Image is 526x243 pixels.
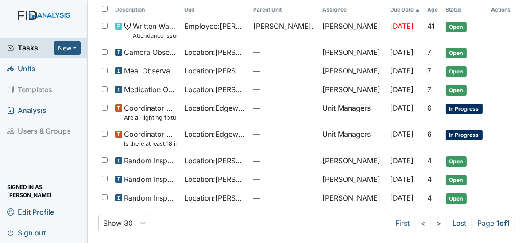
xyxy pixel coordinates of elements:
[319,43,387,62] td: [PERSON_NAME]
[390,104,414,112] span: [DATE]
[184,155,246,166] span: Location : [PERSON_NAME].
[184,193,246,203] span: Location : [PERSON_NAME].
[427,130,432,139] span: 6
[124,47,177,58] span: Camera Observation
[103,218,133,228] div: Show 30
[124,113,177,122] small: Are all lighting fixtures covered and free of debris?
[319,81,387,99] td: [PERSON_NAME]
[184,174,246,185] span: Location : [PERSON_NAME].
[184,103,246,113] span: Location : Edgewood
[427,22,435,31] span: 41
[124,174,177,185] span: Random Inspection for Evening
[319,2,387,17] th: Assignee
[253,103,315,113] span: —
[112,2,181,17] th: Toggle SortBy
[184,129,246,139] span: Location : Edgewood
[102,6,108,12] input: Toggle All Rows Selected
[427,175,432,184] span: 4
[431,215,447,231] a: >
[319,125,387,151] td: Unit Managers
[446,66,467,77] span: Open
[133,31,177,40] small: Attendance Issue
[181,2,250,17] th: Toggle SortBy
[124,84,177,95] span: Medication Observation Checklist
[427,193,432,202] span: 4
[253,66,315,76] span: —
[253,47,315,58] span: —
[7,62,35,76] span: Units
[7,205,54,219] span: Edit Profile
[124,66,177,76] span: Meal Observation
[427,156,432,165] span: 4
[253,84,315,95] span: —
[390,175,414,184] span: [DATE]
[427,85,431,94] span: 7
[447,215,472,231] a: Last
[424,2,442,17] th: Toggle SortBy
[446,104,483,114] span: In Progress
[319,152,387,170] td: [PERSON_NAME]
[390,156,414,165] span: [DATE]
[390,85,414,94] span: [DATE]
[253,129,315,139] span: —
[184,66,246,76] span: Location : [PERSON_NAME].
[7,226,46,239] span: Sign out
[124,193,177,203] span: Random Inspection for AM
[253,193,315,203] span: —
[124,139,177,148] small: Is there at least 18 inches of space between items stored in closets and sprinkler heads?
[446,130,483,140] span: In Progress
[253,155,315,166] span: —
[442,2,488,17] th: Toggle SortBy
[124,129,177,148] span: Coordinator Random Is there at least 18 inches of space between items stored in closets and sprin...
[184,84,246,95] span: Location : [PERSON_NAME].
[415,215,431,231] a: <
[472,215,515,231] span: Page
[427,104,432,112] span: 6
[124,155,177,166] span: Random Inspection for Afternoon
[446,175,467,185] span: Open
[133,21,177,40] span: Written Warning Attendance Issue
[253,21,313,31] span: [PERSON_NAME].
[496,219,510,228] strong: 1 of 1
[319,99,387,125] td: Unit Managers
[446,156,467,167] span: Open
[319,170,387,189] td: [PERSON_NAME]
[253,174,315,185] span: —
[184,21,246,31] span: Employee : [PERSON_NAME]
[488,2,515,17] th: Actions
[124,103,177,122] span: Coordinator Random Are all lighting fixtures covered and free of debris?
[319,17,387,43] td: [PERSON_NAME]
[387,2,424,17] th: Toggle SortBy
[390,215,515,231] nav: task-pagination
[7,42,54,53] a: Tasks
[7,104,46,117] span: Analysis
[427,66,431,75] span: 7
[54,41,81,55] button: New
[319,62,387,81] td: [PERSON_NAME]
[390,66,414,75] span: [DATE]
[427,48,431,57] span: 7
[319,189,387,208] td: [PERSON_NAME]
[250,2,319,17] th: Toggle SortBy
[390,48,414,57] span: [DATE]
[7,184,81,198] span: Signed in as [PERSON_NAME]
[446,48,467,58] span: Open
[390,22,414,31] span: [DATE]
[446,193,467,204] span: Open
[390,193,414,202] span: [DATE]
[184,47,246,58] span: Location : [PERSON_NAME].
[390,130,414,139] span: [DATE]
[446,22,467,32] span: Open
[446,85,467,96] span: Open
[390,215,415,231] a: First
